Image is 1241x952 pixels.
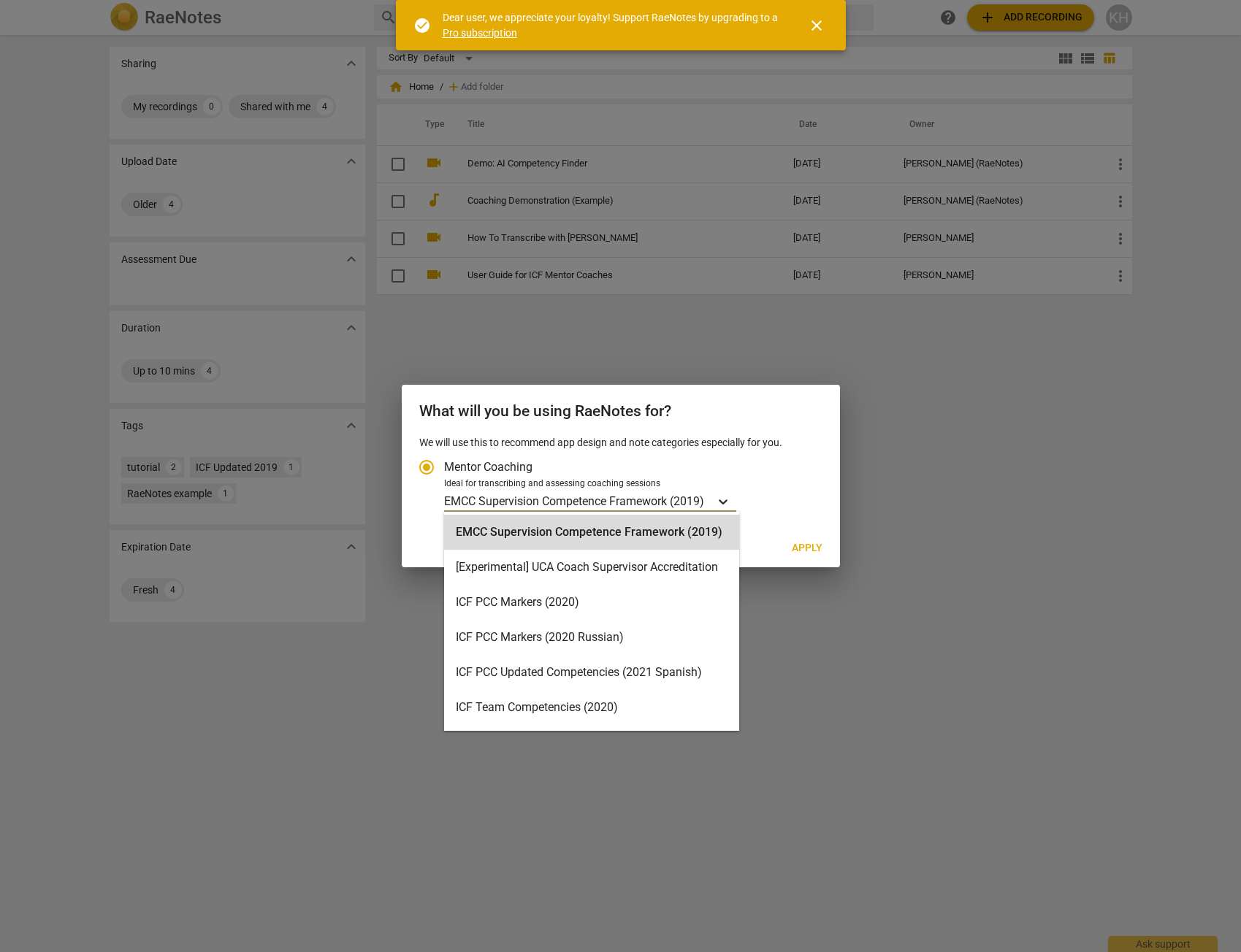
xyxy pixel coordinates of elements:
div: Ideal for transcribing and assessing coaching sessions [444,477,818,491]
div: [Experimental] UCA Coach Supervisor Accreditation [444,550,739,585]
input: Ideal for transcribing and assessing coaching sessionsEMCC Supervision Competence Framework (2019) [706,494,709,508]
div: ICF Team Competencies (2020) [444,690,739,725]
div: ICF PCC Markers (2020) [444,585,739,620]
a: Pro subscription [443,27,517,39]
div: EMCC Supervision Competence Framework (2019) [444,515,739,550]
span: Apply [792,541,822,556]
p: EMCC Supervision Competence Framework (2019) [444,493,704,510]
div: Dear user, we appreciate your loyalty! Support RaeNotes by upgrading to a [443,10,782,40]
span: Mentor Coaching [444,458,532,475]
span: check_circle [413,17,431,34]
button: Apply [780,535,834,561]
span: close [808,17,825,34]
div: Account type [419,450,822,512]
button: Close [799,8,834,43]
div: ICF PCC Updated Competencies (2021 Spanish) [444,655,739,690]
h2: What will you be using RaeNotes for? [419,402,822,421]
div: ICF Updated Competencies (2019 Japanese) [444,725,739,760]
p: We will use this to recommend app design and note categories especially for you. [419,435,822,450]
div: ICF PCC Markers (2020 Russian) [444,620,739,655]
